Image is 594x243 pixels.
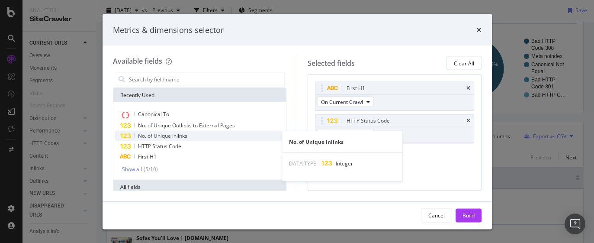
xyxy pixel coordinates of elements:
[138,110,169,118] span: Canonical To
[113,180,286,194] div: All fields
[315,114,474,143] div: HTTP Status CodetimesOn Current Crawl
[565,214,585,234] div: Open Intercom Messenger
[308,58,355,68] div: Selected fields
[476,24,482,36] div: times
[347,117,390,125] div: HTTP Status Code
[103,14,492,229] div: modal
[138,122,235,129] span: No. of Unique Outlinks to External Pages
[128,73,285,86] input: Search by field name
[421,208,452,222] button: Cancel
[454,59,474,67] div: Clear All
[466,86,470,91] div: times
[113,56,162,66] div: Available fields
[138,143,181,150] span: HTTP Status Code
[456,208,482,222] button: Build
[321,98,363,105] span: On Current Crawl
[113,88,286,102] div: Recently Used
[315,82,474,111] div: First H1timesOn Current Crawl
[142,165,158,173] div: ( 5 / 10 )
[466,118,470,123] div: times
[462,211,475,219] div: Build
[336,159,353,167] span: Integer
[289,159,318,167] span: DATA TYPE:
[138,153,157,160] span: First H1
[122,166,142,172] div: Show all
[317,129,374,139] button: On Current Crawl
[446,56,482,70] button: Clear All
[113,24,224,36] div: Metrics & dimensions selector
[138,132,187,139] span: No. of Unique Inlinks
[347,84,365,93] div: First H1
[428,211,445,219] div: Cancel
[282,138,402,145] div: No. of Unique Inlinks
[317,97,374,107] button: On Current Crawl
